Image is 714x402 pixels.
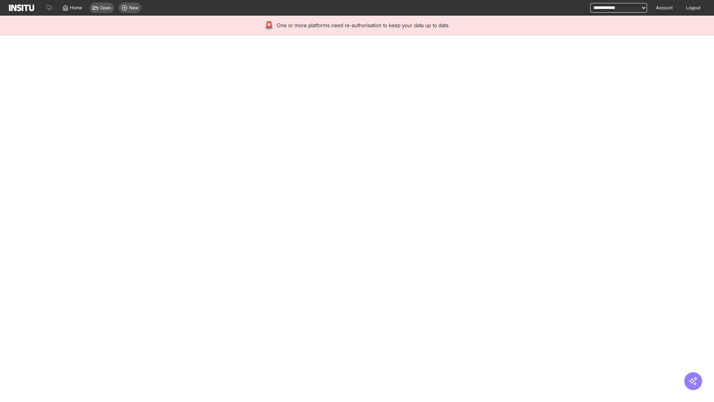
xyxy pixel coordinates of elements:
[264,20,274,31] div: 🚨
[70,5,82,11] span: Home
[277,22,450,29] span: One or more platforms need re-authorisation to keep your data up to date.
[129,5,138,11] span: New
[9,4,34,11] img: Logo
[100,5,111,11] span: Open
